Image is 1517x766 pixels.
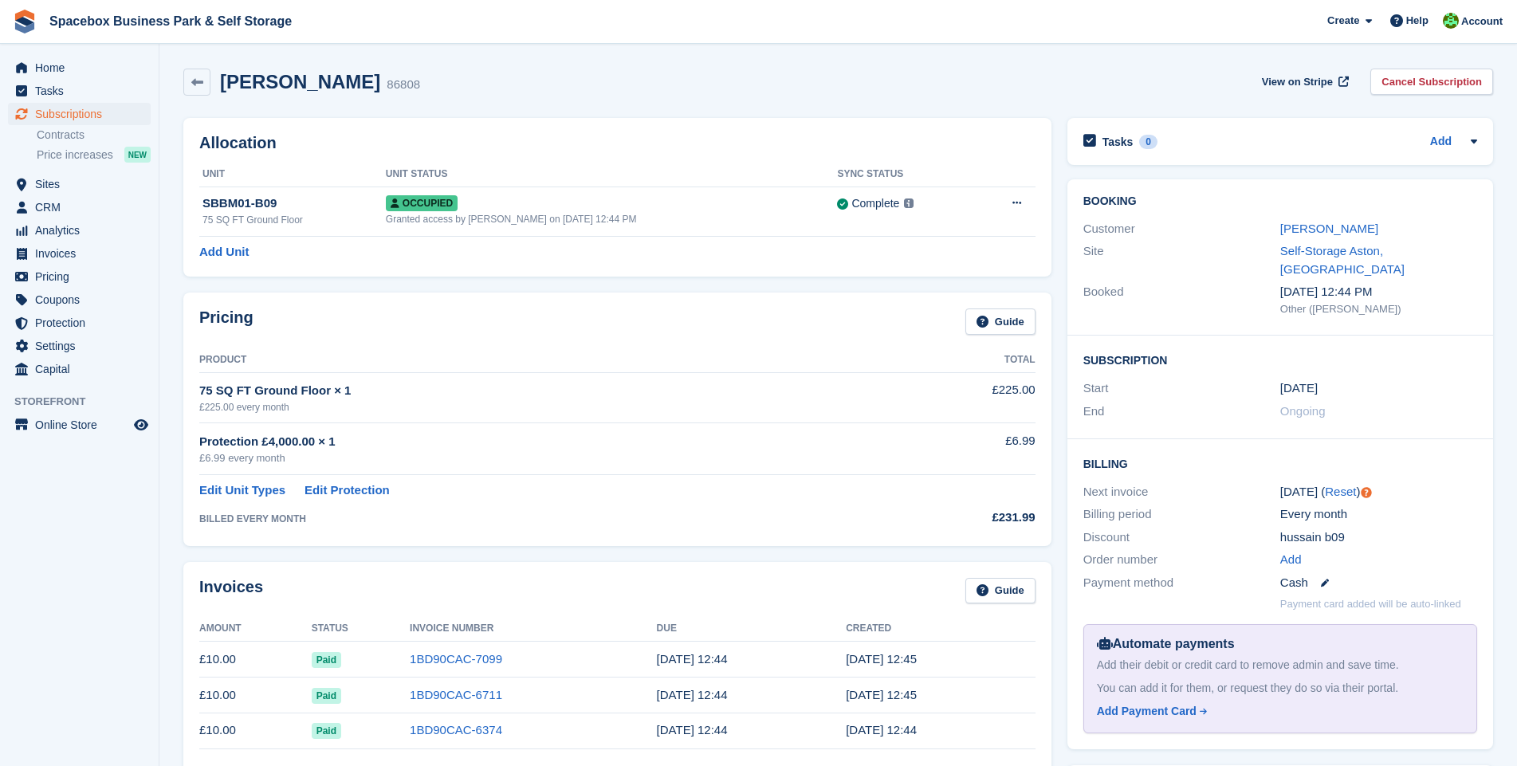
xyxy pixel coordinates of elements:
[1280,301,1477,317] div: Other ([PERSON_NAME])
[657,723,728,737] time: 2025-05-21 11:44:48 UTC
[305,481,390,500] a: Edit Protection
[14,394,159,410] span: Storefront
[199,678,312,713] td: £10.00
[1443,13,1459,29] img: Brijesh Kumar
[386,195,458,211] span: Occupied
[881,348,1036,373] th: Total
[1083,379,1280,398] div: Start
[1083,528,1280,547] div: Discount
[1262,74,1333,90] span: View on Stripe
[199,348,881,373] th: Product
[199,243,249,261] a: Add Unit
[657,616,847,642] th: Due
[1097,634,1464,654] div: Automate payments
[1406,13,1429,29] span: Help
[904,198,914,208] img: icon-info-grey-7440780725fd019a000dd9b08b2336e03edf1995a4989e88bcd33f0948082b44.svg
[386,212,838,226] div: Granted access by [PERSON_NAME] on [DATE] 12:44 PM
[8,265,151,288] a: menu
[1280,596,1461,612] p: Payment card added will be auto-linked
[1327,13,1359,29] span: Create
[312,688,341,704] span: Paid
[846,723,917,737] time: 2025-05-20 11:44:49 UTC
[410,616,657,642] th: Invoice Number
[1083,505,1280,524] div: Billing period
[1256,69,1352,95] a: View on Stripe
[410,652,502,666] a: 1BD90CAC-7099
[1083,195,1477,208] h2: Booking
[8,103,151,125] a: menu
[199,713,312,748] td: £10.00
[8,335,151,357] a: menu
[837,162,975,187] th: Sync Status
[386,162,838,187] th: Unit Status
[846,688,917,701] time: 2025-06-20 11:45:08 UTC
[881,423,1036,475] td: £6.99
[8,414,151,436] a: menu
[35,80,131,102] span: Tasks
[35,289,131,311] span: Coupons
[35,57,131,79] span: Home
[1083,403,1280,421] div: End
[35,219,131,242] span: Analytics
[1139,135,1157,149] div: 0
[8,289,151,311] a: menu
[846,652,917,666] time: 2025-07-20 11:45:34 UTC
[199,642,312,678] td: £10.00
[965,578,1036,604] a: Guide
[1430,133,1452,151] a: Add
[35,196,131,218] span: CRM
[35,312,131,334] span: Protection
[199,481,285,500] a: Edit Unit Types
[1280,379,1318,398] time: 2025-05-20 00:00:00 UTC
[410,723,502,737] a: 1BD90CAC-6374
[387,76,420,94] div: 86808
[199,400,881,414] div: £225.00 every month
[1083,242,1280,278] div: Site
[43,8,298,34] a: Spacebox Business Park & Self Storage
[199,450,881,466] div: £6.99 every month
[1280,283,1477,301] div: [DATE] 12:44 PM
[35,358,131,380] span: Capital
[199,512,881,526] div: BILLED EVERY MONTH
[132,415,151,434] a: Preview store
[1083,220,1280,238] div: Customer
[8,358,151,380] a: menu
[881,372,1036,422] td: £225.00
[8,242,151,265] a: menu
[1280,505,1477,524] div: Every month
[1083,455,1477,471] h2: Billing
[199,134,1036,152] h2: Allocation
[1280,528,1477,547] div: hussain b09
[1083,283,1280,316] div: Booked
[1083,574,1280,592] div: Payment method
[37,146,151,163] a: Price increases NEW
[410,688,502,701] a: 1BD90CAC-6711
[1280,244,1405,276] a: Self-Storage Aston, [GEOGRAPHIC_DATA]
[202,213,386,227] div: 75 SQ FT Ground Floor
[1280,483,1477,501] div: [DATE] ( )
[35,414,131,436] span: Online Store
[35,173,131,195] span: Sites
[312,652,341,668] span: Paid
[199,616,312,642] th: Amount
[1102,135,1134,149] h2: Tasks
[199,162,386,187] th: Unit
[1083,551,1280,569] div: Order number
[1097,657,1464,674] div: Add their debit or credit card to remove admin and save time.
[1083,352,1477,367] h2: Subscription
[37,128,151,143] a: Contracts
[657,652,728,666] time: 2025-07-21 11:44:48 UTC
[1280,222,1378,235] a: [PERSON_NAME]
[1280,404,1326,418] span: Ongoing
[1461,14,1503,29] span: Account
[1370,69,1493,95] a: Cancel Subscription
[8,312,151,334] a: menu
[8,80,151,102] a: menu
[1280,574,1477,592] div: Cash
[965,308,1036,335] a: Guide
[8,173,151,195] a: menu
[657,688,728,701] time: 2025-06-21 11:44:48 UTC
[312,616,410,642] th: Status
[35,265,131,288] span: Pricing
[1280,551,1302,569] a: Add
